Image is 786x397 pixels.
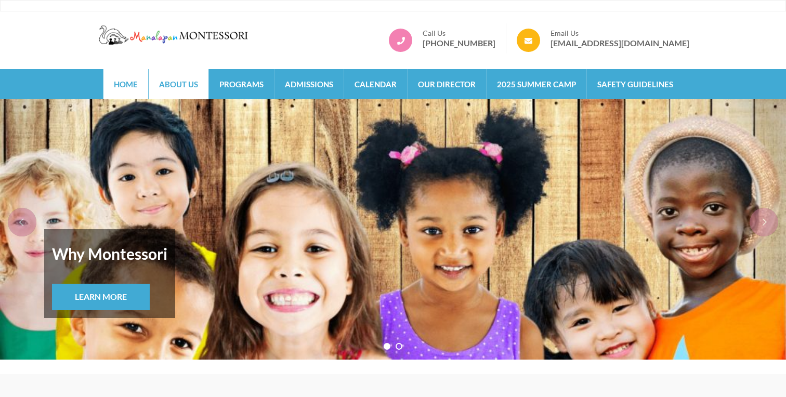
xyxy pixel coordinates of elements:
[487,69,586,99] a: 2025 Summer Camp
[587,69,684,99] a: Safety Guidelines
[750,208,778,236] div: next
[344,69,407,99] a: Calendar
[149,69,208,99] a: About Us
[274,69,344,99] a: Admissions
[551,29,689,38] span: Email Us
[8,208,36,236] div: prev
[551,38,689,48] a: [EMAIL_ADDRESS][DOMAIN_NAME]
[423,38,495,48] a: [PHONE_NUMBER]
[103,69,148,99] a: Home
[97,23,253,46] img: Manalapan Montessori – #1 Rated Child Day Care Center in Manalapan NJ
[52,284,150,310] a: Learn More
[209,69,274,99] a: Programs
[408,69,486,99] a: Our Director
[52,237,167,270] strong: Why Montessori
[423,29,495,38] span: Call Us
